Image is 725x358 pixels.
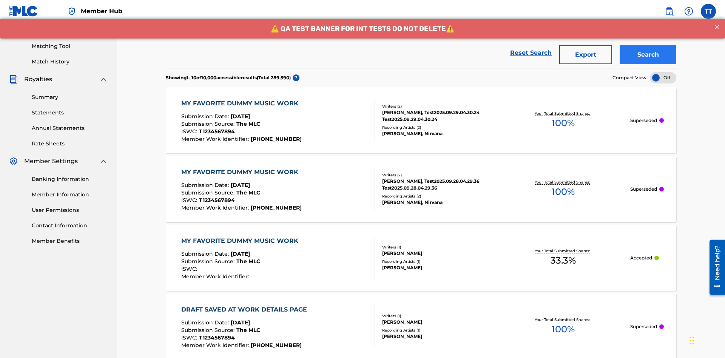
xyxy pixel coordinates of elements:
[166,156,676,222] a: MY FAVORITE DUMMY MUSIC WORKSubmission Date:[DATE]Submission Source:The MLCISWC:T1234567894Member...
[181,250,231,257] span: Submission Date :
[81,7,122,15] span: Member Hub
[535,111,592,116] p: Your Total Submitted Shares:
[382,319,496,326] div: [PERSON_NAME]
[231,319,250,326] span: [DATE]
[231,250,250,257] span: [DATE]
[32,93,108,101] a: Summary
[181,182,231,188] span: Submission Date :
[181,168,302,177] div: MY FAVORITE DUMMY MUSIC WORK
[99,157,108,166] img: expand
[99,75,108,84] img: expand
[382,199,496,206] div: [PERSON_NAME], Nirvana
[181,128,199,135] span: ISWC :
[199,334,235,341] span: T1234567894
[32,58,108,66] a: Match History
[231,182,250,188] span: [DATE]
[236,189,260,196] span: The MLC
[231,113,250,120] span: [DATE]
[382,327,496,333] div: Recording Artists ( 1 )
[32,42,108,50] a: Matching Tool
[382,172,496,178] div: Writers ( 2 )
[382,250,496,257] div: [PERSON_NAME]
[271,6,454,14] span: ⚠️ QA TEST BANNER FOR INT TESTS DO NOT DELETE⚠️
[181,136,251,142] span: Member Work Identifier :
[684,7,693,16] img: help
[32,222,108,230] a: Contact Information
[236,258,260,265] span: The MLC
[293,74,299,81] span: ?
[630,117,657,124] p: Superseded
[687,322,725,358] iframe: Chat Widget
[166,87,676,153] a: MY FAVORITE DUMMY MUSIC WORKSubmission Date:[DATE]Submission Source:The MLCISWC:T1234567894Member...
[166,74,291,81] p: Showing 1 - 10 of 10,000 accessible results (Total 289,590 )
[382,109,496,123] div: [PERSON_NAME], Test2025.09.29.04.30.24 Test2025.09.29.04.30.24
[552,185,575,199] span: 100 %
[382,244,496,250] div: Writers ( 1 )
[251,204,302,211] span: [PHONE_NUMBER]
[181,273,251,280] span: Member Work Identifier :
[181,305,311,314] div: DRAFT SAVED AT WORK DETAILS PAGE
[32,237,108,245] a: Member Benefits
[32,175,108,183] a: Banking Information
[382,313,496,319] div: Writers ( 1 )
[199,197,235,204] span: T1234567894
[382,333,496,340] div: [PERSON_NAME]
[704,237,725,299] iframe: Resource Center
[181,204,251,211] span: Member Work Identifier :
[382,259,496,264] div: Recording Artists ( 1 )
[535,248,592,254] p: Your Total Submitted Shares:
[690,329,694,352] div: Drag
[236,327,260,333] span: The MLC
[382,264,496,271] div: [PERSON_NAME]
[181,327,236,333] span: Submission Source :
[67,7,76,16] img: Top Rightsholder
[382,130,496,137] div: [PERSON_NAME], Nirvana
[665,7,674,16] img: search
[9,157,18,166] img: Member Settings
[662,4,677,19] a: Public Search
[251,342,302,349] span: [PHONE_NUMBER]
[181,189,236,196] span: Submission Source :
[32,124,108,132] a: Annual Statements
[251,136,302,142] span: [PHONE_NUMBER]
[612,74,646,81] span: Compact View
[199,128,235,135] span: T1234567894
[382,125,496,130] div: Recording Artists ( 2 )
[630,186,657,193] p: Superseded
[9,75,18,84] img: Royalties
[551,254,576,267] span: 33.3 %
[701,4,716,19] div: User Menu
[181,265,199,272] span: ISWC :
[552,116,575,130] span: 100 %
[181,120,236,127] span: Submission Source :
[181,342,251,349] span: Member Work Identifier :
[382,193,496,199] div: Recording Artists ( 2 )
[630,255,652,261] p: Accepted
[181,113,231,120] span: Submission Date :
[630,323,657,330] p: Superseded
[559,45,612,64] button: Export
[535,317,592,323] p: Your Total Submitted Shares:
[181,319,231,326] span: Submission Date :
[32,140,108,148] a: Rate Sheets
[506,45,555,61] a: Reset Search
[552,323,575,336] span: 100 %
[535,179,592,185] p: Your Total Submitted Shares:
[32,191,108,199] a: Member Information
[620,45,676,64] button: Search
[681,4,696,19] div: Help
[382,103,496,109] div: Writers ( 2 )
[32,206,108,214] a: User Permissions
[9,6,38,17] img: MLC Logo
[236,120,260,127] span: The MLC
[181,334,199,341] span: ISWC :
[24,75,52,84] span: Royalties
[181,236,302,245] div: MY FAVORITE DUMMY MUSIC WORK
[32,109,108,117] a: Statements
[181,258,236,265] span: Submission Source :
[382,178,496,191] div: [PERSON_NAME], Test2025.09.28.04.29.36 Test2025.09.28.04.29.36
[24,157,78,166] span: Member Settings
[181,99,302,108] div: MY FAVORITE DUMMY MUSIC WORK
[166,225,676,291] a: MY FAVORITE DUMMY MUSIC WORKSubmission Date:[DATE]Submission Source:The MLCISWC:Member Work Ident...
